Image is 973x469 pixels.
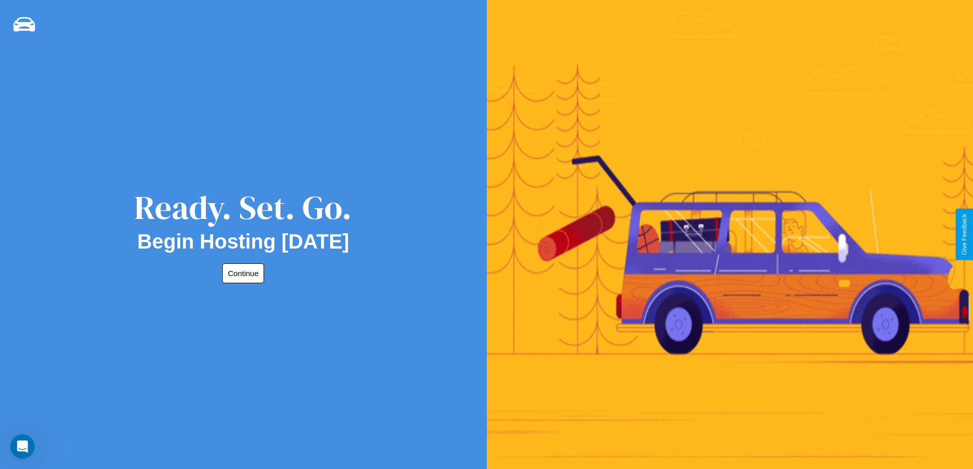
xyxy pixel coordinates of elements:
div: Give Feedback [961,214,968,255]
div: Ready. Set. Go. [134,185,352,230]
iframe: Intercom live chat [10,434,35,459]
h2: Begin Hosting [DATE] [137,230,349,253]
button: Continue [222,263,264,283]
